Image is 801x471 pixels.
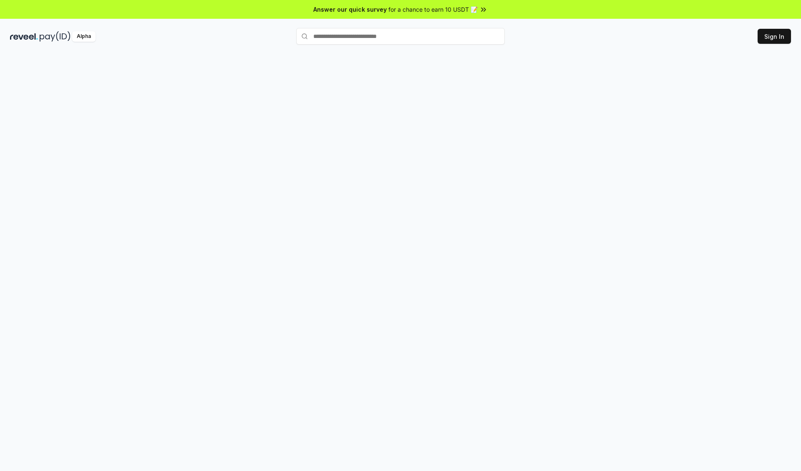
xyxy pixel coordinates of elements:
img: reveel_dark [10,31,38,42]
div: Alpha [72,31,96,42]
img: pay_id [40,31,71,42]
span: Answer our quick survey [313,5,387,14]
span: for a chance to earn 10 USDT 📝 [388,5,478,14]
button: Sign In [758,29,791,44]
